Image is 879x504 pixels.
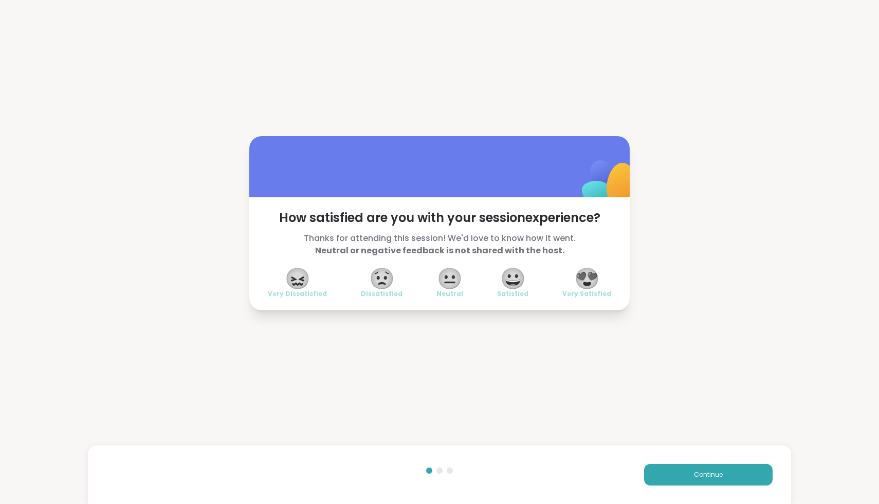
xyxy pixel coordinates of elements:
[694,470,723,479] span: Continue
[497,290,528,298] span: Satisfied
[574,269,600,288] span: 😍
[315,245,564,256] b: Neutral or negative feedback is not shared with the host.
[500,269,526,288] span: 😀
[268,290,327,298] span: Very Dissatisfied
[285,269,310,288] span: 😖
[369,269,395,288] span: 😟
[436,290,463,298] span: Neutral
[437,269,463,288] span: 😐
[558,134,660,236] img: ShareWell Logomark
[268,232,611,257] span: Thanks for attending this session! We'd love to know how it went.
[562,290,611,298] span: Very Satisfied
[361,290,402,298] span: Dissatisfied
[268,210,611,226] span: How satisfied are you with your session experience?
[644,464,773,486] button: Continue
